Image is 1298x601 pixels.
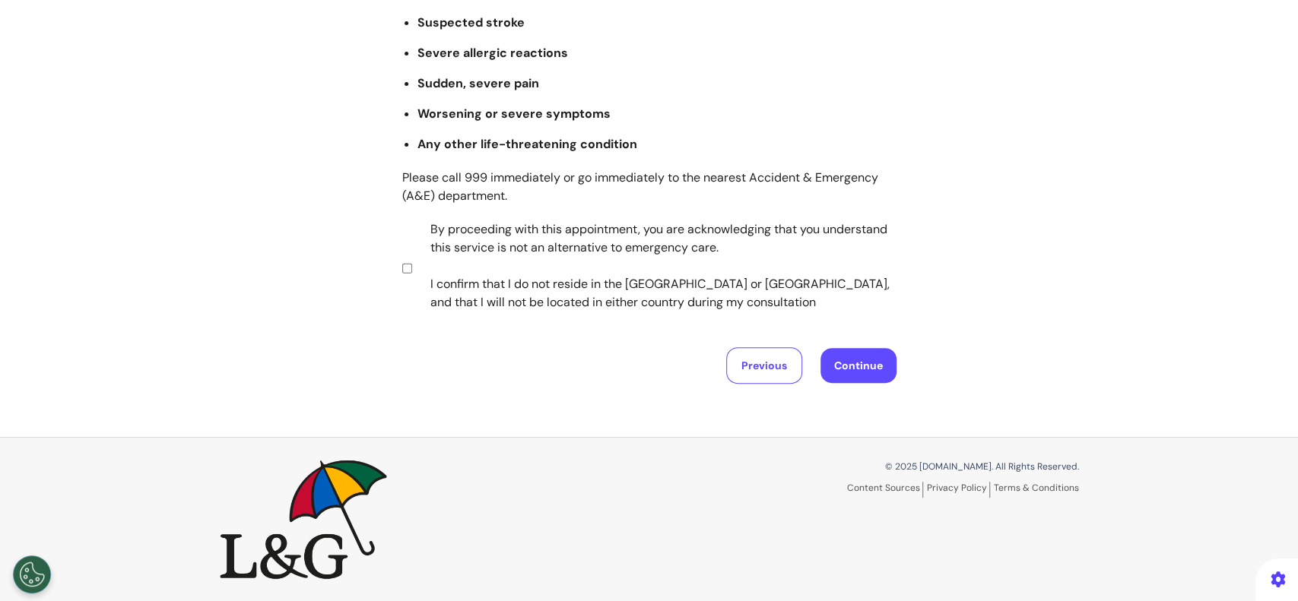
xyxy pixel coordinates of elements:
a: Terms & Conditions [994,482,1079,494]
a: Privacy Policy [927,482,990,498]
p: © 2025 [DOMAIN_NAME]. All Rights Reserved. [661,460,1079,473]
button: Open Preferences [13,555,51,593]
a: Content Sources [847,482,923,498]
button: Previous [726,347,802,384]
button: Continue [820,348,897,383]
b: Sudden, severe pain [417,75,539,91]
p: Please call 999 immediately or go immediately to the nearest Accident & Emergency (A&E) department. [402,169,897,205]
b: Severe allergic reactions [417,45,568,61]
b: Any other life-threatening condition [417,136,637,152]
b: Suspected stroke [417,14,525,30]
img: Spectrum.Life logo [220,460,387,578]
b: Worsening or severe symptoms [417,106,611,122]
label: By proceeding with this appointment, you are acknowledging that you understand this service is no... [415,220,891,312]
